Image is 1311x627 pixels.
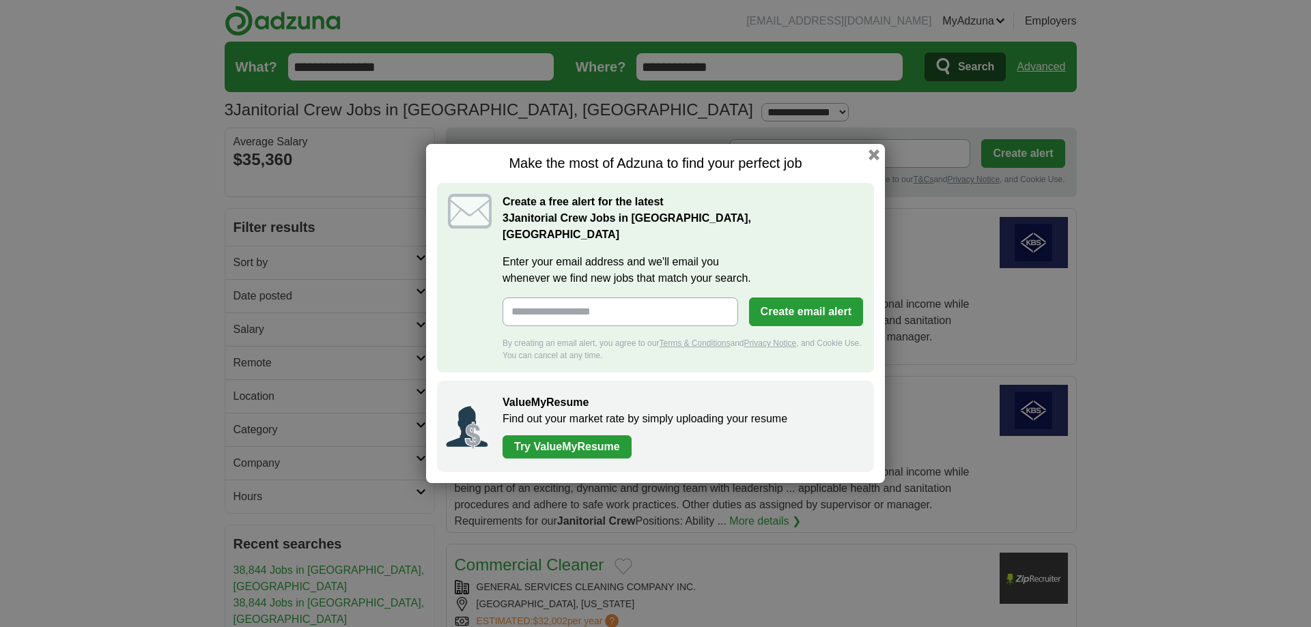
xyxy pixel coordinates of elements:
h1: Make the most of Adzuna to find your perfect job [437,155,874,172]
h2: ValueMyResume [503,394,860,411]
button: Create email alert [749,297,863,326]
a: Privacy Notice [744,338,797,348]
a: Try ValueMyResume [503,435,632,458]
a: Terms & Conditions [659,338,730,348]
p: Find out your market rate by simply uploading your resume [503,411,860,427]
img: icon_email.svg [448,194,492,229]
div: By creating an email alert, you agree to our and , and Cookie Use. You can cancel at any time. [503,337,863,362]
label: Enter your email address and we'll email you whenever we find new jobs that match your search. [503,254,863,287]
h2: Create a free alert for the latest [503,194,863,243]
span: 3 [503,210,509,227]
strong: Janitorial Crew Jobs in [GEOGRAPHIC_DATA], [GEOGRAPHIC_DATA] [503,212,751,240]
